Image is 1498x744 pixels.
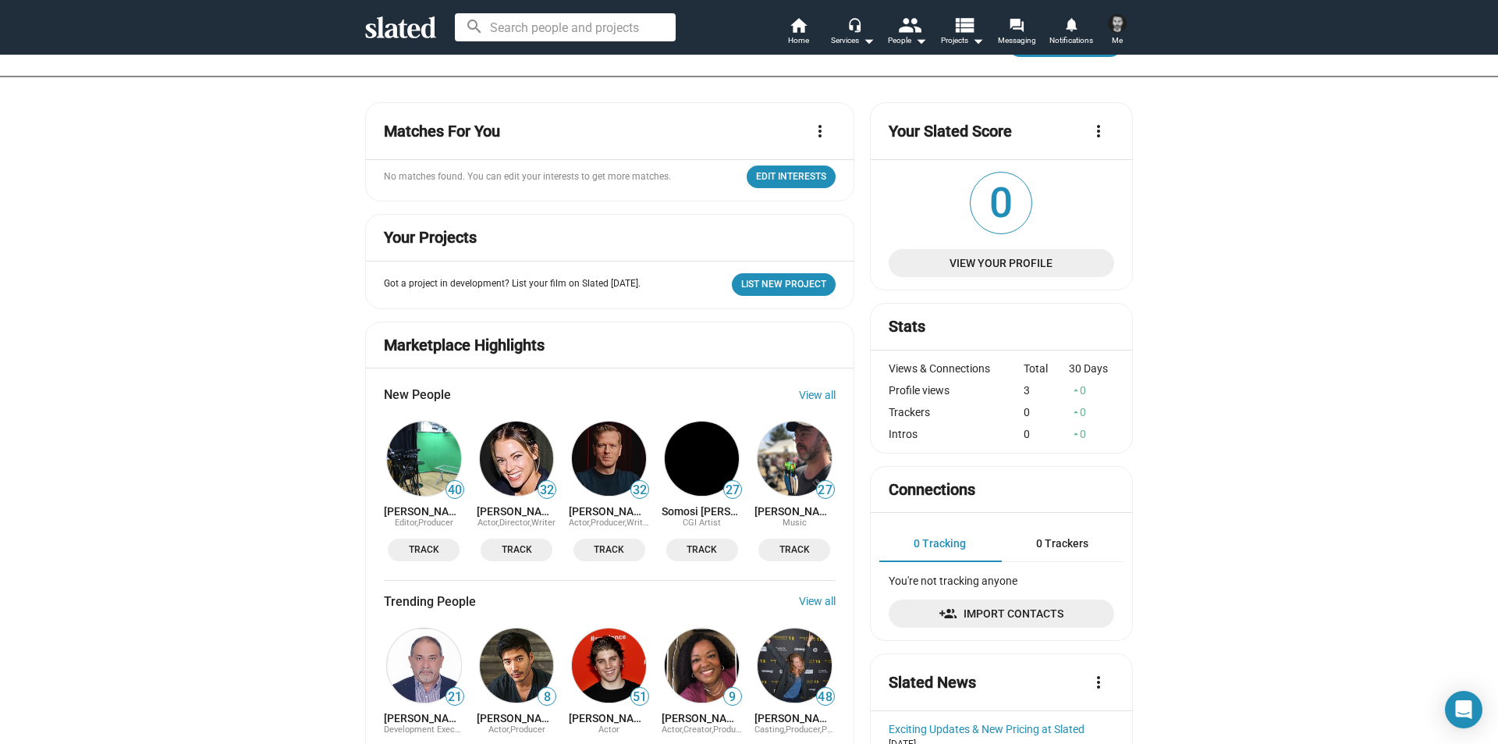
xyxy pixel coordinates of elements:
span: Track [676,542,729,558]
mat-icon: forum [1009,17,1024,32]
button: Track [666,539,738,561]
a: [PERSON_NAME] [754,505,835,518]
mat-icon: arrow_drop_up [1070,407,1081,418]
mat-card-title: Marketplace Highlights [384,335,545,356]
a: Somosi [PERSON_NAME] [662,505,742,518]
mat-icon: people [898,13,921,36]
mat-icon: arrow_drop_down [911,31,930,50]
span: Trending People [384,593,476,610]
a: [PERSON_NAME] [384,712,464,724]
mat-icon: home [789,16,808,34]
div: 0 [1069,384,1114,397]
span: 8 [538,689,556,705]
a: Exciting Updates & New Pricing at Slated [889,723,1114,735]
span: 48 [817,689,834,705]
img: Kevin Kreider [480,628,554,703]
span: Me [1112,31,1123,50]
span: Track [397,542,450,558]
span: 32 [538,482,556,498]
span: 51 [631,689,648,705]
a: Notifications [1044,16,1099,50]
span: Import Contacts [901,600,1102,628]
mat-card-title: Your Projects [384,227,477,248]
span: View Your Profile [901,249,1102,277]
p: Got a project in development? List your film on Slated [DATE]. [384,278,641,290]
mat-icon: more_vert [1089,122,1108,141]
mat-card-title: Connections [889,479,975,500]
span: Actor, [662,724,683,735]
span: Production Coordinator [822,724,911,735]
span: Writer [627,518,651,528]
span: 0 [971,173,1031,233]
span: Creator, [683,724,713,735]
a: [PERSON_NAME] [477,505,557,518]
a: [PERSON_NAME] [569,505,649,518]
span: New People [384,386,451,403]
button: Track [481,539,552,561]
div: 30 Days [1069,362,1114,375]
button: Track [573,539,645,561]
a: List New Project [732,273,836,296]
span: Actor [598,724,619,735]
a: View Your Profile [889,249,1114,277]
span: Producer, [713,724,749,735]
span: 27 [817,482,834,498]
a: Messaging [989,16,1044,50]
mat-icon: arrow_drop_down [859,31,878,50]
span: CGI Artist [683,518,721,528]
div: People [888,31,927,50]
mat-card-title: Slated News [889,672,976,693]
mat-icon: more_vert [811,122,829,141]
mat-icon: headset_mic [847,17,861,31]
img: AlgeRita Wynn [665,628,739,703]
mat-icon: more_vert [1089,673,1108,692]
span: Writer [531,518,556,528]
button: People [880,16,935,50]
button: Thomas KühlMe [1099,11,1136,52]
span: 0 Tracking [914,537,966,550]
div: Total [1024,362,1069,375]
div: Services [831,31,875,50]
a: [PERSON_NAME] [569,712,649,724]
img: Lukas Gage [572,628,646,703]
img: Casey Krehbiel [572,422,646,496]
mat-icon: notifications [1063,16,1078,31]
a: View all [799,389,836,401]
mat-card-title: Your Slated Score [889,121,1012,142]
span: You're not tracking anyone [889,575,1017,587]
a: [PERSON_NAME] [662,712,742,724]
img: Oswald j Williams [387,422,461,496]
span: 27 [724,482,741,498]
div: Open Intercom Messenger [1445,691,1482,728]
mat-icon: arrow_drop_up [1070,385,1081,396]
a: View all [799,595,836,607]
img: Somosi Bence [665,422,739,496]
mat-card-title: Stats [889,316,925,337]
div: Views & Connections [889,362,1024,375]
img: Tamer Ciray [758,422,832,496]
div: 0 [1024,406,1069,418]
button: Track [758,539,830,561]
span: 0 Trackers [1036,537,1088,550]
div: 3 [1024,384,1069,397]
a: Home [771,16,825,50]
a: [PERSON_NAME] [384,505,464,518]
button: Services [825,16,880,50]
span: Producer, [591,518,627,528]
span: Editor, [395,518,418,528]
span: Actor, [477,518,499,528]
span: Track [583,542,636,558]
span: Edit Interests [756,169,826,185]
span: Track [768,542,821,558]
div: Trackers [889,406,1024,418]
span: 21 [446,689,463,705]
p: No matches found. You can edit your interests to get more matches. [384,171,747,183]
span: Home [788,31,809,50]
span: Director, [499,518,531,528]
span: Messaging [998,31,1036,50]
img: Thomas Kühl [1108,14,1127,33]
div: Intros [889,428,1024,440]
button: Track [388,539,460,561]
span: Producer [418,518,453,528]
